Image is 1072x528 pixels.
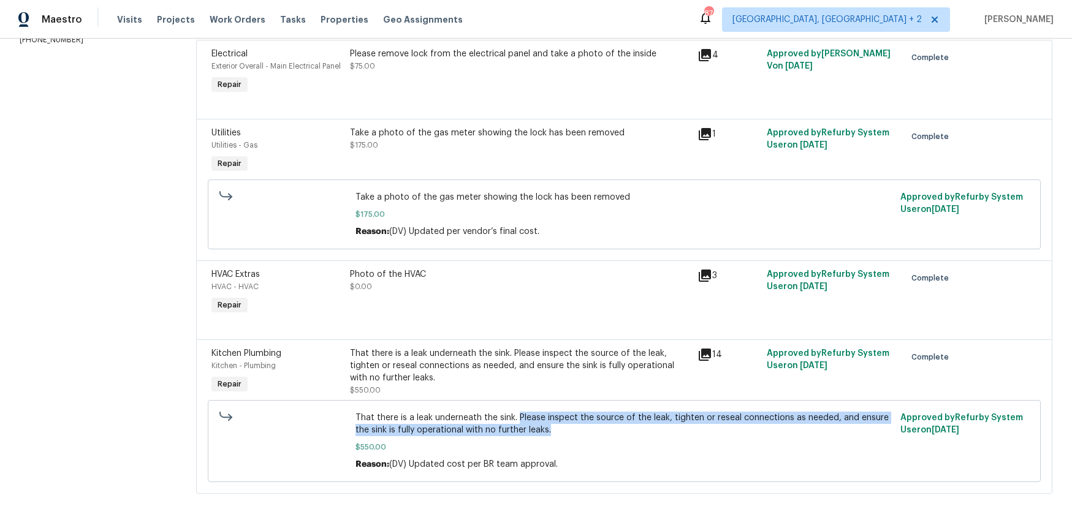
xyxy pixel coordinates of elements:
[979,13,1054,26] span: [PERSON_NAME]
[355,227,389,236] span: Reason:
[355,441,893,453] span: $550.00
[389,227,539,236] span: (DV) Updated per vendor’s final cost.
[350,62,375,70] span: $75.00
[932,426,959,434] span: [DATE]
[900,193,1023,214] span: Approved by Refurby System User on
[389,460,558,469] span: (DV) Updated cost per BR team approval.
[932,205,959,214] span: [DATE]
[911,272,954,284] span: Complete
[211,362,276,369] span: Kitchen - Plumbing
[280,15,306,24] span: Tasks
[211,50,248,58] span: Electrical
[20,35,167,45] p: [PHONE_NUMBER]
[211,129,241,137] span: Utilities
[213,299,246,311] span: Repair
[350,387,381,394] span: $550.00
[350,141,378,149] span: $175.00
[698,48,759,62] div: 4
[350,347,690,384] div: That there is a leak underneath the sink. Please inspect the source of the leak, tighten or resea...
[157,13,195,26] span: Projects
[213,157,246,170] span: Repair
[911,130,954,143] span: Complete
[900,413,1023,434] span: Approved by Refurby System User on
[698,347,759,362] div: 14
[211,283,259,290] span: HVAC - HVAC
[355,412,893,436] span: That there is a leak underneath the sink. Please inspect the source of the leak, tighten or resea...
[767,129,889,149] span: Approved by Refurby System User on
[117,13,142,26] span: Visits
[211,141,257,149] span: Utilities - Gas
[383,13,463,26] span: Geo Assignments
[213,378,246,390] span: Repair
[211,349,281,358] span: Kitchen Plumbing
[350,127,690,139] div: Take a photo of the gas meter showing the lock has been removed
[704,7,713,20] div: 87
[767,270,889,291] span: Approved by Refurby System User on
[911,51,954,64] span: Complete
[350,283,372,290] span: $0.00
[213,78,246,91] span: Repair
[767,50,891,70] span: Approved by [PERSON_NAME] V on
[800,361,827,370] span: [DATE]
[767,349,889,370] span: Approved by Refurby System User on
[355,208,893,221] span: $175.00
[732,13,922,26] span: [GEOGRAPHIC_DATA], [GEOGRAPHIC_DATA] + 2
[350,268,690,281] div: Photo of the HVAC
[321,13,368,26] span: Properties
[211,270,260,279] span: HVAC Extras
[800,282,827,291] span: [DATE]
[42,13,82,26] span: Maestro
[350,48,690,60] div: Please remove lock from the electrical panel and take a photo of the inside
[800,141,827,149] span: [DATE]
[355,460,389,469] span: Reason:
[355,191,893,203] span: Take a photo of the gas meter showing the lock has been removed
[210,13,265,26] span: Work Orders
[698,268,759,283] div: 3
[698,127,759,141] div: 1
[211,62,341,70] span: Exterior Overall - Main Electrical Panel
[785,62,813,70] span: [DATE]
[911,351,954,363] span: Complete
